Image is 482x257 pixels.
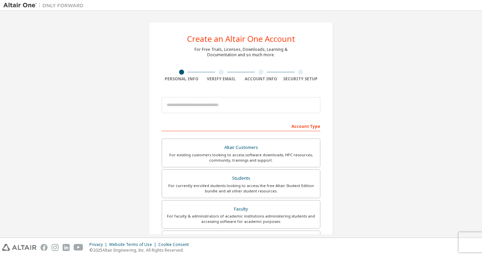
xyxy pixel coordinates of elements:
[166,174,316,183] div: Students
[162,120,320,131] div: Account Type
[63,244,70,251] img: linkedin.svg
[202,76,241,82] div: Verify Email
[158,242,193,247] div: Cookie Consent
[109,242,158,247] div: Website Terms of Use
[2,244,36,251] img: altair_logo.svg
[194,47,288,58] div: For Free Trials, Licenses, Downloads, Learning & Documentation and so much more.
[89,242,109,247] div: Privacy
[166,204,316,214] div: Faculty
[166,183,316,194] div: For currently enrolled students looking to access the free Altair Student Edition bundle and all ...
[89,247,193,253] p: © 2025 Altair Engineering, Inc. All Rights Reserved.
[281,76,321,82] div: Security Setup
[241,76,281,82] div: Account Info
[166,143,316,152] div: Altair Customers
[74,244,83,251] img: youtube.svg
[52,244,59,251] img: instagram.svg
[3,2,87,9] img: Altair One
[166,213,316,224] div: For faculty & administrators of academic institutions administering students and accessing softwa...
[166,152,316,163] div: For existing customers looking to access software downloads, HPC resources, community, trainings ...
[41,244,48,251] img: facebook.svg
[162,76,202,82] div: Personal Info
[187,35,295,43] div: Create an Altair One Account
